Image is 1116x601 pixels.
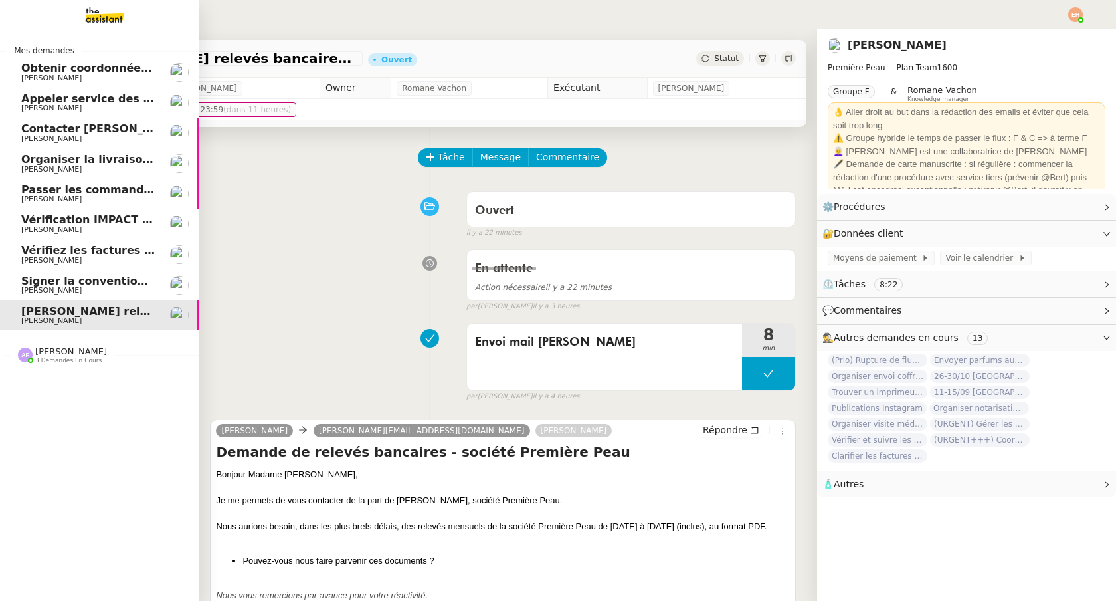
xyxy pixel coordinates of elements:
span: (Prio) Rupture de flux I [PERSON_NAME] [828,354,927,367]
span: Données client [834,228,903,239]
img: users%2FtFhOaBya8rNVU5KG7br7ns1BCvi2%2Favatar%2Faa8c47da-ee6c-4101-9e7d-730f2e64f978 [170,276,189,295]
span: 🕵️ [822,332,993,343]
span: [PERSON_NAME] [21,225,82,234]
span: Organiser la livraison à [GEOGRAPHIC_DATA] [21,153,289,166]
nz-tag: Groupe F [828,85,875,98]
div: 🔐Données client [817,221,1116,247]
img: users%2F0v3yA2ZOZBYwPN7V38GNVTYjOQj1%2Favatar%2Fa58eb41e-cbb7-4128-9131-87038ae72dcb [170,63,189,82]
div: ⚙️Procédures [817,194,1116,220]
span: Mes demandes [6,44,82,57]
img: users%2FtFhOaBya8rNVU5KG7br7ns1BCvi2%2Favatar%2Faa8c47da-ee6c-4101-9e7d-730f2e64f978 [170,124,189,142]
span: Romane Vachon [907,85,977,95]
td: Exécutant [548,78,647,99]
span: il y a 4 heures [533,391,580,402]
img: users%2FtFhOaBya8rNVU5KG7br7ns1BCvi2%2Favatar%2Faa8c47da-ee6c-4101-9e7d-730f2e64f978 [170,215,189,233]
span: 🧴 [822,479,864,489]
span: il y a 22 minutes [466,227,522,239]
span: Publications Instagram [828,402,927,415]
span: Obtenir coordonnées [PERSON_NAME] pour contrat apprenti [21,62,383,74]
span: Statut [714,54,739,63]
span: [PERSON_NAME] [21,256,82,265]
span: 1600 [937,63,958,72]
span: il y a 3 heures [533,301,580,312]
nz-tag: 13 [967,332,988,345]
span: Appeler service des impôts foncier [21,92,230,105]
div: 💬Commentaires [817,298,1116,324]
span: [PERSON_NAME] [35,346,107,356]
div: 🖋️ Demande de carte manuscrite : si régulière : commencer la rédaction d'une procédure avec servi... [833,158,1100,209]
span: Vérifier et suivre les factures [PERSON_NAME] [828,433,927,447]
li: Pouvez-vous nous faire parvenir ces documents ? [242,554,790,568]
span: Envoi mail [PERSON_NAME] [475,332,734,352]
span: il y a 22 minutes [475,283,612,292]
nz-tag: 8:22 [874,278,903,291]
img: users%2F0v3yA2ZOZBYwPN7V38GNVTYjOQj1%2Favatar%2Fa58eb41e-cbb7-4128-9131-87038ae72dcb [170,94,189,112]
img: users%2Ff7AvM1H5WROKDkFYQNHz8zv46LV2%2Favatar%2Ffa026806-15e4-4312-a94b-3cc825a940eb [170,245,189,264]
span: par [466,391,478,402]
div: Bonjour Madame [PERSON_NAME], [216,468,790,481]
div: Je me permets de vous contacter de la part de [PERSON_NAME], société Première Peau. [216,494,790,507]
span: (URGENT+++) Coordonner le dossier d'[PERSON_NAME] I ANOMALIE [930,433,1030,447]
span: 💬 [822,305,907,316]
span: [DATE] 23:59 [171,103,291,116]
span: Autres demandes en cours [834,332,959,343]
button: Commentaire [528,148,607,167]
span: Signer la convention via Yousign [21,275,217,287]
span: [PERSON_NAME] relevés bancaires manquants à [GEOGRAPHIC_DATA] [69,52,357,65]
span: Organiser visite médicale [PERSON_NAME] [828,418,927,431]
div: ⏲️Tâches 8:22 [817,271,1116,297]
span: Contacter [PERSON_NAME] pour sessions post-formation [21,122,362,135]
em: Nous vous remercions par avance pour votre réactivité. [216,590,428,600]
span: Trouver un imprimeur parisien (TRES URGENT) [828,386,927,399]
span: Organiser envoi coffret parfum [828,370,927,383]
span: Moyens de paiement [833,251,921,265]
div: Nous aurions besoin, dans les plus brefs délais, des relevés mensuels de la société Première Peau... [216,520,790,533]
span: [PERSON_NAME] [21,104,82,112]
img: svg [1068,7,1083,22]
div: 👩‍🦳 [PERSON_NAME] est une collaboratrice de [PERSON_NAME] [833,145,1100,158]
span: Autres [834,479,864,489]
span: min [742,343,795,354]
span: ⚙️ [822,199,891,215]
a: [PERSON_NAME] [216,425,293,437]
img: svg [18,348,33,362]
span: Voir le calendrier [945,251,1018,265]
small: [PERSON_NAME] [466,391,579,402]
span: Ouvert [475,205,514,217]
span: [PERSON_NAME] [658,82,725,95]
span: [PERSON_NAME][EMAIL_ADDRESS][DOMAIN_NAME] [319,426,525,435]
span: [PERSON_NAME] [21,286,82,295]
img: users%2FtFhOaBya8rNVU5KG7br7ns1BCvi2%2Favatar%2Faa8c47da-ee6c-4101-9e7d-730f2e64f978 [170,154,189,173]
span: Tâches [834,279,866,289]
span: En attente [475,263,533,275]
span: [PERSON_NAME] [21,316,82,325]
span: Message [480,150,521,165]
app-user-label: Knowledge manager [907,85,977,102]
button: Répondre [698,423,764,437]
div: 👌 Aller droit au but dans la rédaction des emails et éviter que cela soit trop long [833,106,1100,132]
button: Tâche [418,148,473,167]
span: 🔐 [822,226,909,241]
span: Romane Vachon [402,82,466,95]
span: [PERSON_NAME] [21,74,82,82]
span: 8 [742,327,795,343]
span: Première Peau [828,63,885,72]
div: ⚠️ Groupe hybride le temps de passer le flux : F & C => à terme F [833,132,1100,145]
span: Vérification IMPACT - AEPC CONCORDE [21,213,252,226]
span: Plan Team [897,63,937,72]
span: 3 demandes en cours [35,357,102,364]
span: par [466,301,478,312]
div: Ouvert [381,56,412,64]
span: [PERSON_NAME] [21,165,82,174]
span: Passer les commandes de livres Impactes [21,183,271,196]
img: users%2Fjeuj7FhI7bYLyCU6UIN9LElSS4x1%2Favatar%2F1678820456145.jpeg [828,38,842,53]
span: (dans 11 heures) [223,105,291,114]
a: [PERSON_NAME] [848,39,947,51]
span: Clarifier les factures avec Les Ateliers [PERSON_NAME] [828,449,927,463]
span: 11-15/09 [GEOGRAPHIC_DATA] - [GEOGRAPHIC_DATA] + cartons [930,386,1030,399]
span: Vérifiez les factures manquantes et contactez le service d'eau [21,244,394,257]
small: [PERSON_NAME] [466,301,579,312]
span: Procédures [834,201,885,212]
span: [PERSON_NAME] [21,134,82,143]
a: [PERSON_NAME] [535,425,612,437]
